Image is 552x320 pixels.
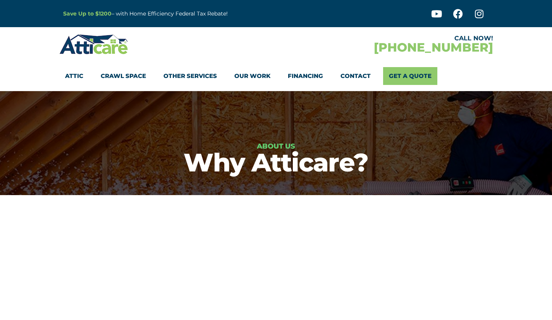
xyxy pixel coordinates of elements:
[65,67,487,85] nav: Menu
[65,67,83,85] a: Attic
[63,10,112,17] a: Save Up to $1200
[101,67,146,85] a: Crawl Space
[276,35,493,42] div: CALL NOW!
[383,67,437,85] a: Get A Quote
[4,150,548,175] h1: Why Atticare?
[340,67,371,85] a: Contact
[4,143,548,150] h6: About Us
[288,67,323,85] a: Financing
[163,67,217,85] a: Other Services
[234,67,270,85] a: Our Work
[63,9,314,18] p: – with Home Efficiency Federal Tax Rebate!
